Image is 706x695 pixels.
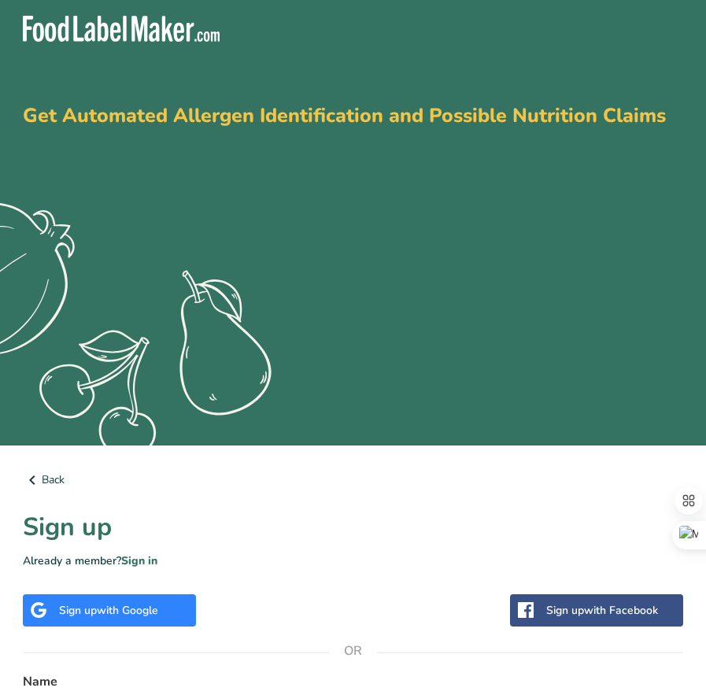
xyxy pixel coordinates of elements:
a: Sign in [121,553,157,568]
img: Food Label Maker [23,16,220,42]
span: Get Automated Allergen Identification and Possible Nutrition Claims [23,102,666,129]
span: OR [330,627,377,675]
a: Back [23,471,683,490]
span: with Google [97,603,158,618]
div: Sign up [59,602,158,619]
div: Sign up [546,602,658,619]
p: Already a member? [23,553,683,569]
span: with Facebook [584,603,658,618]
label: Name [23,672,683,691]
h1: Sign up [23,508,683,546]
